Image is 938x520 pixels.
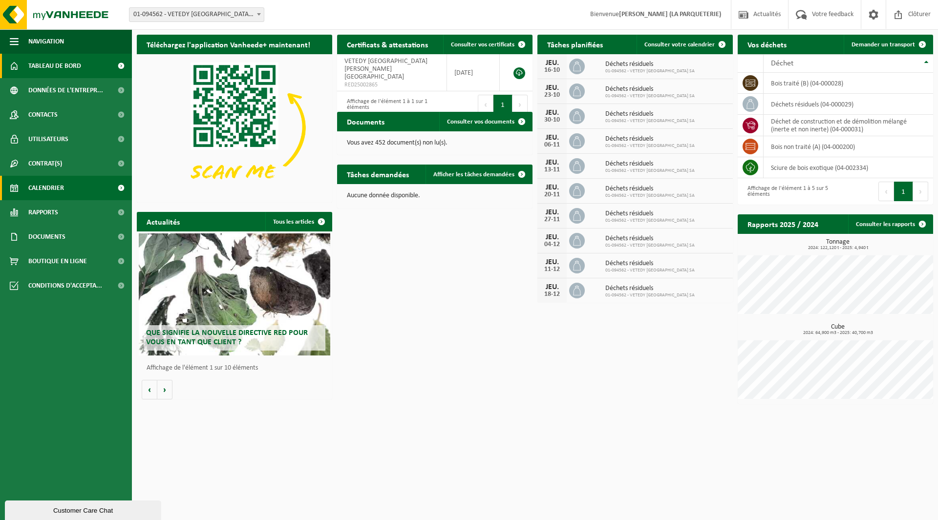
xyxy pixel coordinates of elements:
div: 30-10 [542,117,562,124]
span: Consulter votre calendrier [644,42,715,48]
td: bois non traité (A) (04-000200) [764,136,933,157]
h2: Téléchargez l'application Vanheede+ maintenant! [137,35,320,54]
div: 04-12 [542,241,562,248]
span: Déchets résiduels [605,210,695,218]
span: Déchets résiduels [605,260,695,268]
div: JEU. [542,159,562,166]
p: Aucune donnée disponible. [347,192,523,199]
span: Consulter vos certificats [451,42,514,48]
span: 01-094562 - VETEDY BELGIUM SA - ARLON [129,7,264,22]
span: Déchets résiduels [605,235,695,243]
a: Consulter vos certificats [443,35,532,54]
span: Contacts [28,103,58,127]
span: Rapports [28,200,58,225]
h2: Tâches planifiées [537,35,613,54]
div: 13-11 [542,166,562,173]
a: Consulter votre calendrier [637,35,732,54]
span: Demander un transport [852,42,915,48]
div: JEU. [542,208,562,216]
span: Documents [28,225,65,249]
h2: Tâches demandées [337,165,419,184]
div: JEU. [542,258,562,266]
p: Affichage de l'élément 1 sur 10 éléments [147,365,327,372]
span: Déchets résiduels [605,110,695,118]
span: 01-094562 - VETEDY [GEOGRAPHIC_DATA] SA [605,193,695,199]
span: Conditions d'accepta... [28,273,102,298]
span: 01-094562 - VETEDY [GEOGRAPHIC_DATA] SA [605,292,695,298]
button: Previous [478,95,493,114]
div: Affichage de l'élément 1 à 5 sur 5 éléments [743,181,831,202]
a: Consulter les rapports [848,214,932,234]
div: JEU. [542,233,562,241]
button: Next [913,182,928,201]
a: Que signifie la nouvelle directive RED pour vous en tant que client ? [139,233,330,355]
a: Afficher les tâches demandées [426,165,532,184]
a: Demander un transport [844,35,932,54]
span: Tableau de bord [28,54,81,78]
div: JEU. [542,184,562,191]
button: Vorige [142,380,157,399]
div: 18-12 [542,291,562,298]
button: 1 [493,95,512,114]
span: Afficher les tâches demandées [433,171,514,178]
td: [DATE] [447,54,500,91]
span: 01-094562 - VETEDY [GEOGRAPHIC_DATA] SA [605,243,695,249]
td: déchets résiduels (04-000029) [764,94,933,115]
h3: Tonnage [743,239,933,250]
div: 23-10 [542,92,562,99]
div: JEU. [542,283,562,291]
span: Données de l'entrepr... [28,78,103,103]
span: 01-094562 - VETEDY BELGIUM SA - ARLON [129,8,264,21]
div: Affichage de l'élément 1 à 1 sur 1 éléments [342,94,430,115]
span: Déchets résiduels [605,160,695,168]
a: Consulter vos documents [439,112,532,131]
span: 01-094562 - VETEDY [GEOGRAPHIC_DATA] SA [605,218,695,224]
span: Déchets résiduels [605,61,695,68]
span: 01-094562 - VETEDY [GEOGRAPHIC_DATA] SA [605,168,695,174]
span: 01-094562 - VETEDY [GEOGRAPHIC_DATA] SA [605,118,695,124]
span: Calendrier [28,176,64,200]
div: 27-11 [542,216,562,223]
button: Previous [878,182,894,201]
div: 11-12 [542,266,562,273]
span: Contrat(s) [28,151,62,176]
button: Volgende [157,380,172,399]
span: Que signifie la nouvelle directive RED pour vous en tant que client ? [146,329,308,346]
span: Déchets résiduels [605,85,695,93]
div: JEU. [542,109,562,117]
h2: Actualités [137,212,190,231]
div: JEU. [542,84,562,92]
div: JEU. [542,59,562,67]
span: Navigation [28,29,64,54]
div: 06-11 [542,142,562,148]
button: Next [512,95,528,114]
span: 01-094562 - VETEDY [GEOGRAPHIC_DATA] SA [605,93,695,99]
span: 2024: 122,120 t - 2025: 4,940 t [743,246,933,250]
span: RED25002865 [344,81,439,89]
button: 1 [894,182,913,201]
h3: Cube [743,324,933,335]
span: Utilisateurs [28,127,68,151]
div: JEU. [542,134,562,142]
h2: Rapports 2025 / 2024 [738,214,828,233]
a: Tous les articles [265,212,331,231]
span: 01-094562 - VETEDY [GEOGRAPHIC_DATA] SA [605,68,695,74]
td: sciure de bois exotique (04-002334) [764,157,933,178]
span: 01-094562 - VETEDY [GEOGRAPHIC_DATA] SA [605,143,695,149]
div: 20-11 [542,191,562,198]
td: bois traité (B) (04-000028) [764,73,933,94]
span: Déchets résiduels [605,285,695,292]
span: Déchets résiduels [605,135,695,143]
iframe: chat widget [5,499,163,520]
span: Déchets résiduels [605,185,695,193]
td: déchet de construction et de démolition mélangé (inerte et non inerte) (04-000031) [764,115,933,136]
img: Download de VHEPlus App [137,54,332,201]
span: Consulter vos documents [447,119,514,125]
span: 01-094562 - VETEDY [GEOGRAPHIC_DATA] SA [605,268,695,273]
span: VETEDY [GEOGRAPHIC_DATA] [PERSON_NAME][GEOGRAPHIC_DATA] [344,58,427,81]
p: Vous avez 452 document(s) non lu(s). [347,140,523,146]
h2: Certificats & attestations [337,35,438,54]
strong: [PERSON_NAME] (LA PARQUETERIE) [619,11,721,18]
span: Déchet [771,60,793,67]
